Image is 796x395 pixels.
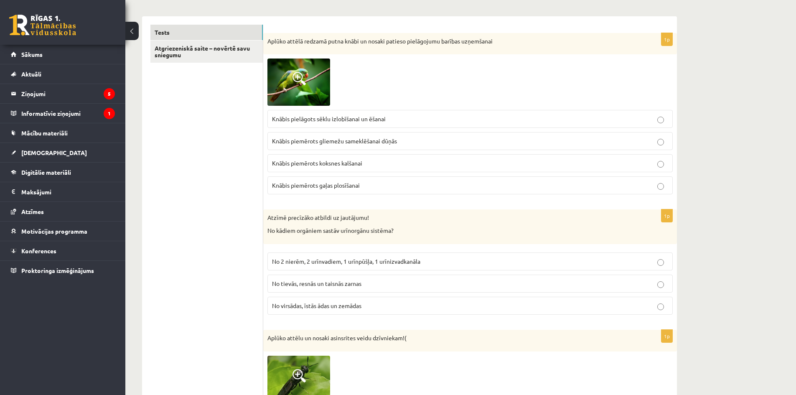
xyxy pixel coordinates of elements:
span: Knābis piemērots koksnes kalšanai [272,159,362,167]
i: 1 [104,108,115,119]
input: Knābis pielāgots sēklu izlobīšanai un ēšanai [657,117,664,123]
span: [DEMOGRAPHIC_DATA] [21,149,87,156]
input: No tievās, resnās un taisnās zarnas [657,281,664,288]
a: Atgriezeniskā saite – novērtē savu sniegumu [150,41,263,63]
span: Knābis pielāgots sēklu izlobīšanai un ēšanai [272,115,386,122]
a: Maksājumi [11,182,115,201]
input: No virsādas, īstās ādas un zemādas [657,303,664,310]
span: No 2 nierēm, 2 urīnvadiem, 1 urīnpūšļa, 1 urīnizvadkanāla [272,257,420,265]
span: Sākums [21,51,43,58]
input: Knābis piemērots gaļas plosīšanai [657,183,664,190]
span: Konferences [21,247,56,255]
a: Proktoringa izmēģinājums [11,261,115,280]
p: Aplūko attēlu un nosaki asinsrites veidu dzīvniekam!( [267,334,631,342]
p: Atzīmē precīzāko atbildi uz jautājumu! [267,214,631,222]
a: Tests [150,25,263,40]
a: Sākums [11,45,115,64]
span: Knābis piemērots gliemežu sameklēšanai dūņās [272,137,397,145]
a: Ziņojumi5 [11,84,115,103]
p: 1p [661,33,673,46]
span: No virsādas, īstās ādas un zemādas [272,302,361,309]
input: Knābis piemērots koksnes kalšanai [657,161,664,168]
a: Informatīvie ziņojumi1 [11,104,115,123]
legend: Informatīvie ziņojumi [21,104,115,123]
span: Proktoringa izmēģinājums [21,267,94,274]
a: Motivācijas programma [11,222,115,241]
i: 5 [104,88,115,99]
a: Digitālie materiāli [11,163,115,182]
legend: Ziņojumi [21,84,115,103]
img: 1.jpg [267,59,330,105]
a: Rīgas 1. Tālmācības vidusskola [9,15,76,36]
a: [DEMOGRAPHIC_DATA] [11,143,115,162]
span: Mācību materiāli [21,129,68,137]
span: Digitālie materiāli [21,168,71,176]
a: Konferences [11,241,115,260]
input: Knābis piemērots gliemežu sameklēšanai dūņās [657,139,664,145]
legend: Maksājumi [21,182,115,201]
span: No tievās, resnās un taisnās zarnas [272,280,361,287]
input: No 2 nierēm, 2 urīnvadiem, 1 urīnpūšļa, 1 urīnizvadkanāla [657,259,664,266]
span: Atzīmes [21,208,44,215]
p: No kādiem orgāniem sastāv urīnorgānu sistēma? [267,227,631,235]
p: 1p [661,209,673,222]
a: Aktuāli [11,64,115,84]
p: 1p [661,329,673,343]
p: Aplūko attēlā redzamā putna knābi un nosaki patieso pielāgojumu barības uzņemšanai [267,37,631,46]
span: Aktuāli [21,70,41,78]
span: Knābis piemērots gaļas plosīšanai [272,181,360,189]
a: Mācību materiāli [11,123,115,143]
span: Motivācijas programma [21,227,87,235]
a: Atzīmes [11,202,115,221]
